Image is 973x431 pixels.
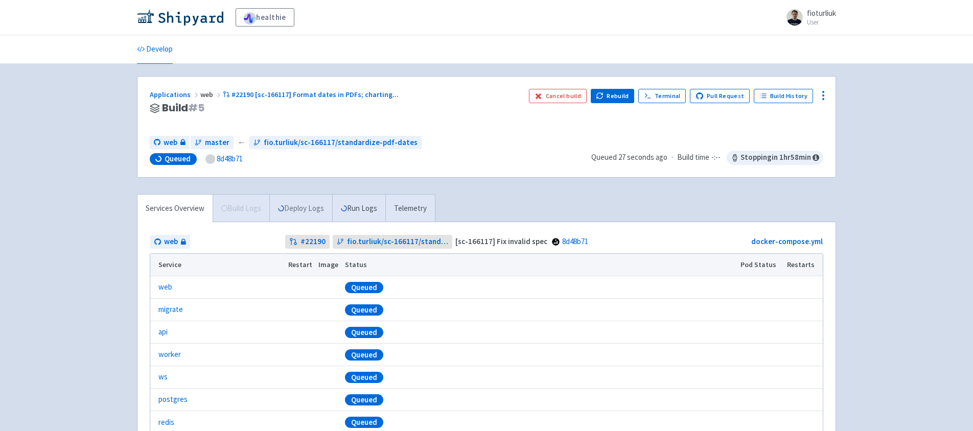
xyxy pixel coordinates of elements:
[345,372,383,383] div: Queued
[164,236,178,248] span: web
[238,137,245,149] span: ←
[737,254,784,276] th: Pod Status
[591,152,667,162] span: Queued
[231,90,399,99] span: #22190 [sc-166117] Format dates in PDFs; charting ...
[345,282,383,293] div: Queued
[162,102,204,114] span: Build
[191,136,234,150] a: master
[158,304,183,316] a: migrate
[217,154,243,163] a: 8d48b71
[158,326,168,338] a: api
[164,137,177,149] span: web
[332,195,385,223] a: Run Logs
[158,394,188,405] a: postgres
[345,327,383,338] div: Queued
[150,235,190,249] a: web
[333,235,453,249] a: fio.turliuk/sc-166117/standardize-pdf-dates
[711,152,721,163] span: -:--
[591,151,823,165] div: ·
[727,151,823,165] span: Stopping in 1 hr 58 min
[269,195,332,223] a: Deploy Logs
[345,417,383,428] div: Queued
[158,281,172,293] a: web
[638,89,686,103] a: Terminal
[137,9,223,26] img: Shipyard logo
[690,89,750,103] a: Pull Request
[137,195,213,223] a: Services Overview
[618,152,667,162] time: 27 seconds ago
[165,154,191,164] span: Queued
[562,236,588,246] a: 8d48b71
[591,89,635,103] button: Rebuild
[784,254,823,276] th: Restarts
[285,235,330,249] a: #22190
[455,236,547,246] strong: [sc-166117] Fix invalid spec
[315,254,342,276] th: Image
[188,101,204,115] span: # 5
[345,394,383,405] div: Queued
[264,137,418,149] span: fio.turliuk/sc-166117/standardize-pdf-dates
[385,195,435,223] a: Telemetry
[342,254,737,276] th: Status
[285,254,315,276] th: Restart
[751,236,823,246] a: docker-compose.yml
[345,304,383,316] div: Queued
[158,349,181,361] a: worker
[780,9,836,26] a: fioturliuk User
[150,254,285,276] th: Service
[150,90,200,99] a: Applications
[807,19,836,26] small: User
[754,89,813,103] a: Build History
[150,136,190,150] a: web
[529,89,587,103] button: Cancel build
[677,152,709,163] span: Build time
[300,236,326,248] strong: # 22190
[807,8,836,18] span: fioturliuk
[137,35,173,64] a: Develop
[347,236,449,248] span: fio.turliuk/sc-166117/standardize-pdf-dates
[205,137,229,149] span: master
[158,371,168,383] a: ws
[200,90,223,99] span: web
[345,349,383,361] div: Queued
[249,136,422,150] a: fio.turliuk/sc-166117/standardize-pdf-dates
[223,90,400,99] a: #22190 [sc-166117] Format dates in PDFs; charting...
[236,8,294,27] a: healthie
[158,417,174,428] a: redis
